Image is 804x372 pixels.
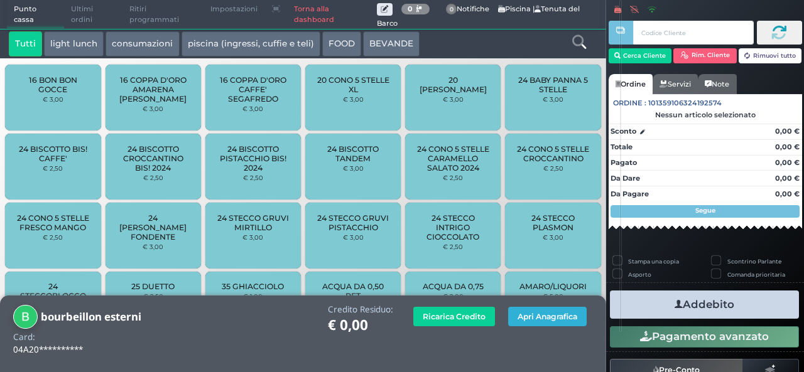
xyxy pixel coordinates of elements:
button: Apri Anagrafica [508,307,587,326]
span: Punto cassa [7,1,65,29]
small: € 3,00 [343,95,364,103]
span: Ultimi ordini [64,1,122,29]
label: Scontrino Parlante [727,257,781,265]
a: Torna alla dashboard [287,1,377,29]
button: Tutti [9,31,42,56]
span: Impostazioni [204,1,264,18]
button: Cerca Cliente [609,48,672,63]
span: 24 STECCO GRUVI PISTACCHIO [316,213,391,232]
small: € 2,50 [143,292,163,300]
a: Servizi [653,74,698,94]
button: Addebito [610,290,799,319]
strong: Pagato [611,158,637,167]
img: bourbeillon esterni [13,305,38,329]
small: € 2,50 [243,174,263,181]
small: € 3,00 [343,164,364,172]
strong: 0,00 € [775,174,800,183]
span: 24 BISCOTTO PISTACCHIO BIS! 2024 [216,144,291,173]
span: 24 [PERSON_NAME] FONDENTE [116,213,190,242]
span: 16 BON BON GOCCE [16,75,90,94]
span: ACQUA DA 0,75 [423,282,484,291]
small: € 2,50 [443,243,463,250]
a: Ordine [609,74,653,94]
strong: Segue [695,206,715,215]
span: 16 COPPA D'ORO AMARENA [PERSON_NAME] [116,75,190,104]
span: 16 COPPA D'ORO CAFFE' SEGAFREDO [216,75,291,104]
span: 20 CONO 5 STELLE XL [316,75,391,94]
small: € 2,50 [543,164,563,172]
small: € 2,50 [443,174,463,181]
button: Ricarica Credito [413,307,495,326]
button: consumazioni [106,31,179,56]
button: BEVANDE [363,31,420,56]
span: AMARO/LIQUORI [519,282,587,291]
small: € 3,00 [242,105,263,112]
h4: Credito Residuo: [328,305,393,314]
span: 24 BISCOTTO CROCCANTINO BIS! 2024 [116,144,190,173]
span: 24 BABY PANNA 5 STELLE [516,75,590,94]
b: bourbeillon esterni [41,309,141,324]
span: 24 CONO 5 STELLE FRESCO MANGO [16,213,90,232]
small: € 5,00 [543,292,563,300]
h4: Card: [13,332,35,342]
button: FOOD [322,31,361,56]
span: 24 BISCOTTO TANDEM [316,144,391,163]
small: € 3,00 [143,243,163,250]
span: 20 [PERSON_NAME] [416,75,491,94]
small: € 3,00 [543,233,563,241]
button: Pagamento avanzato [610,326,799,348]
span: 24 STECCOBLOCCO [16,282,90,300]
small: € 2,00 [443,292,464,300]
strong: Totale [611,142,633,151]
button: light lunch [44,31,104,56]
span: 24 CONO 5 STELLE CROCCANTINO [516,144,590,163]
strong: Sconto [611,126,636,137]
small: € 3,00 [343,233,364,241]
span: 35 GHIACCIOLO [222,282,284,291]
span: 25 DUETTO [131,282,175,291]
span: 24 STECCO INTRIGO CIOCCOLATO [416,213,491,242]
strong: 0,00 € [775,158,800,167]
small: € 3,00 [443,95,464,103]
b: 0 [408,4,413,13]
button: Rim. Cliente [673,48,737,63]
span: 101359106324192574 [648,98,722,109]
small: € 1,00 [243,292,263,300]
small: € 2,50 [143,174,163,181]
span: Ordine : [613,98,646,109]
small: € 3,00 [242,233,263,241]
span: 24 STECCO PLASMON [516,213,590,232]
span: Ritiri programmati [122,1,204,29]
small: € 2,50 [43,164,63,172]
div: Nessun articolo selezionato [609,110,802,119]
small: € 3,00 [543,95,563,103]
small: € 3,00 [43,95,63,103]
span: 24 CONO 5 STELLE CARAMELLO SALATO 2024 [416,144,491,173]
button: piscina (ingressi, cuffie e teli) [182,31,320,56]
input: Codice Cliente [633,21,753,45]
strong: 0,00 € [775,142,800,151]
small: € 3,00 [143,105,163,112]
span: ACQUA DA 0,50 PET [316,282,391,300]
button: Rimuovi tutto [739,48,802,63]
strong: Da Dare [611,174,640,183]
span: 24 BISCOTTO BIS! CAFFE' [16,144,90,163]
strong: Da Pagare [611,189,649,198]
label: Asporto [628,270,651,279]
strong: 0,00 € [775,189,800,198]
label: Stampa una copia [628,257,679,265]
a: Note [698,74,736,94]
span: 0 [446,4,457,15]
label: Comanda prioritaria [727,270,785,279]
small: € 2,50 [43,233,63,241]
span: 24 STECCO GRUVI MIRTILLO [216,213,291,232]
strong: 0,00 € [775,127,800,136]
h1: € 0,00 [328,317,393,333]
